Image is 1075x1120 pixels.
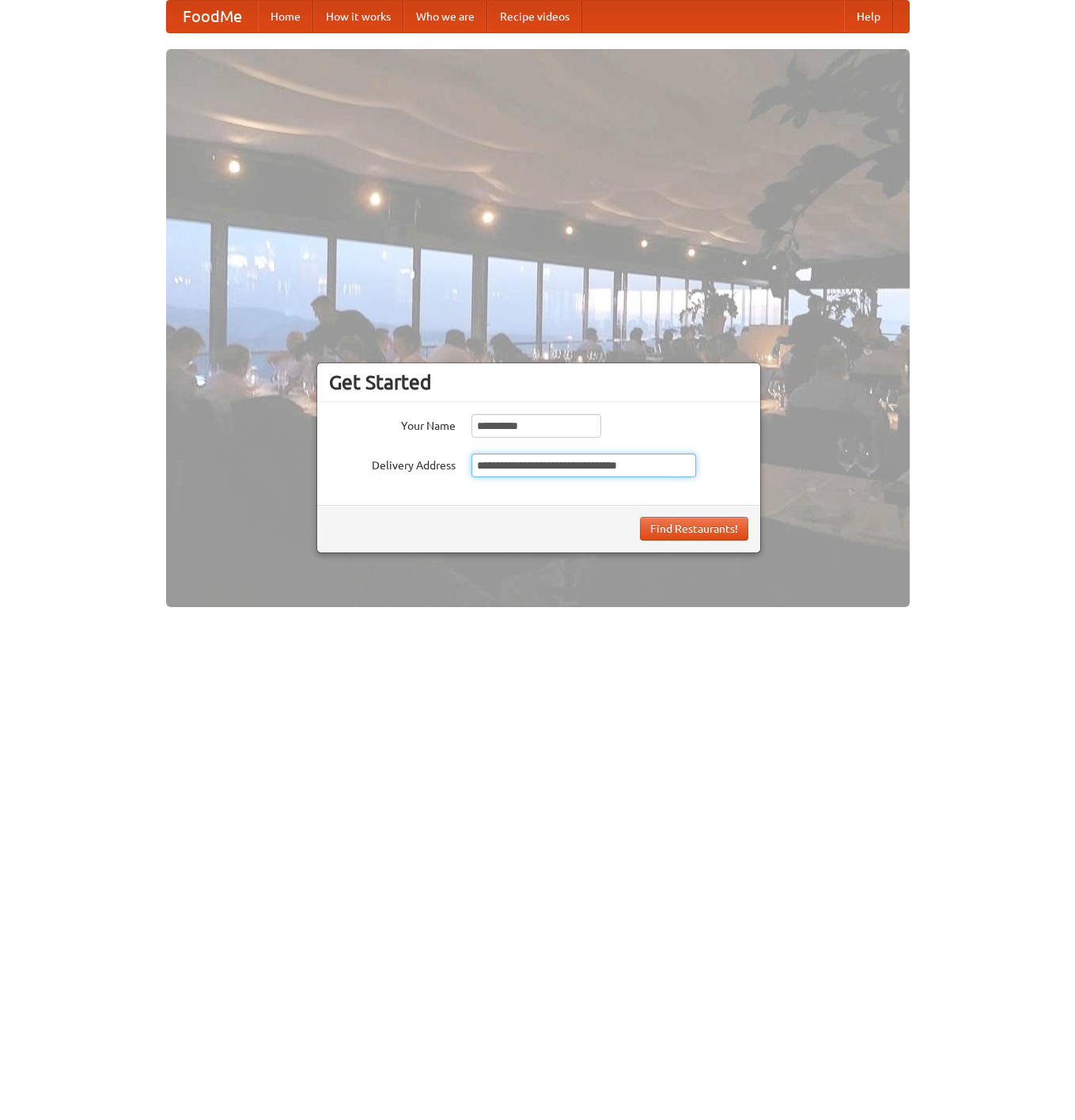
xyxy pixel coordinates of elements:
a: How it works [313,1,403,32]
a: FoodMe [167,1,258,32]
label: Delivery Address [329,454,456,473]
a: Who we are [403,1,487,32]
a: Home [258,1,313,32]
h3: Get Started [329,370,748,394]
label: Your Name [329,414,456,434]
button: Find Restaurants! [640,517,748,541]
a: Recipe videos [487,1,582,32]
a: Help [844,1,893,32]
